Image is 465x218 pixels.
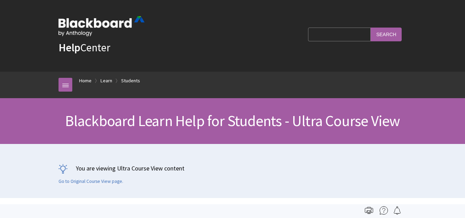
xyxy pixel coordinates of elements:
a: Students [121,76,140,85]
strong: Help [59,41,80,54]
a: HelpCenter [59,41,110,54]
a: Go to Original Course View page. [59,178,123,185]
img: Blackboard by Anthology [59,16,145,36]
p: You are viewing Ultra Course View content [59,164,406,173]
img: Follow this page [393,206,401,215]
a: Learn [101,76,112,85]
img: More help [380,206,388,215]
img: Print [365,206,373,215]
input: Search [371,28,402,41]
a: Home [79,76,92,85]
span: Blackboard Learn Help for Students - Ultra Course View [65,111,400,130]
